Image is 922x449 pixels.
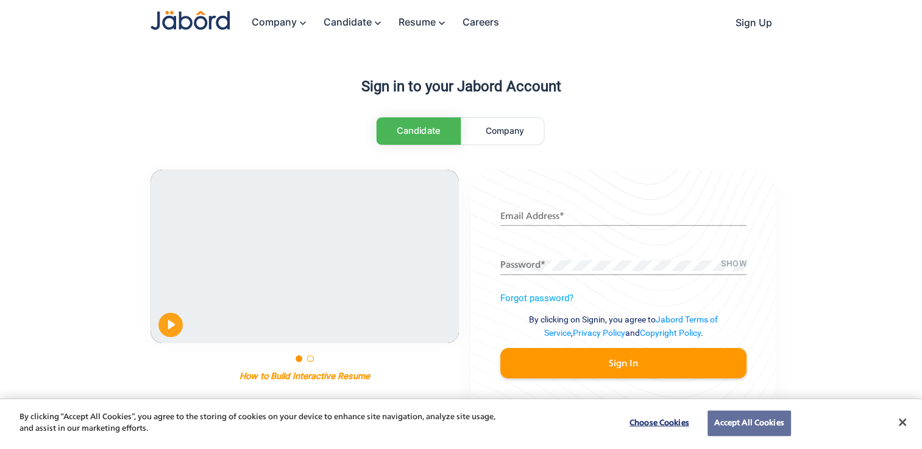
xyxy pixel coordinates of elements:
a: Company [466,118,544,144]
button: Choose Cookies [621,411,697,436]
p: Interactive Resume [293,371,370,381]
a: Resume [386,10,450,36]
a: Careers [450,10,499,35]
span: Company [486,125,524,136]
button: Close [889,409,916,436]
button: Sign In [500,348,746,378]
mat-icon: keyboard_arrow_down [297,17,311,29]
p: By clicking “Accept All Cookies”, you agree to the storing of cookies on your device to enhance s... [20,411,507,435]
span: SHOW [721,259,746,269]
p: How to Build [239,371,290,381]
a: Candidate [377,117,461,145]
button: Play [158,313,183,337]
a: Sign Up [723,10,772,35]
mat-icon: keyboard_arrow_down [436,17,450,29]
img: Jabord [151,11,230,30]
a: Jabord Terms of Service [544,315,718,338]
a: Privacy Policy [573,328,625,338]
a: Forgot password? [500,293,573,304]
span: Candidate [397,125,440,136]
button: Accept All Cookies [707,411,790,436]
span: Sign In [609,359,638,368]
p: By clicking on Signin, you agree to , and . [500,313,746,340]
mat-icon: keyboard_arrow_down [372,17,386,29]
a: Company [239,10,311,36]
a: Candidate [311,10,386,36]
a: Copyright Policy [640,328,701,338]
h3: Sign in to your Jabord Account [151,78,772,95]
